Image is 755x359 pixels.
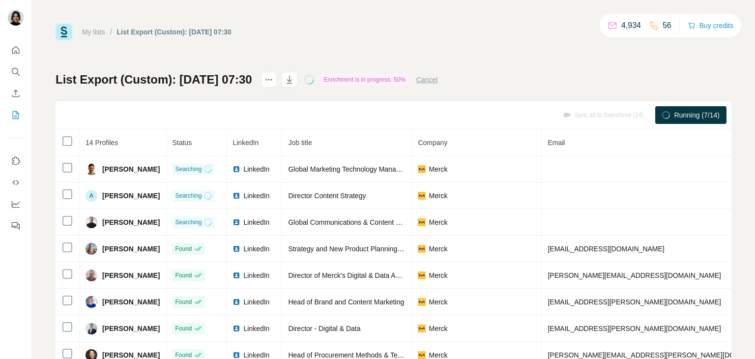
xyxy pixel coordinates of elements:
img: Avatar [86,323,97,334]
h1: List Export (Custom): [DATE] 07:30 [56,72,252,88]
span: Found [175,324,192,333]
span: LinkedIn [243,244,269,254]
span: Merck [429,297,447,307]
p: 4,934 [621,20,641,31]
span: Director - Digital & Data [288,325,360,332]
button: actions [261,72,277,88]
img: LinkedIn logo [232,245,240,253]
span: Global Communications & Content Expert [288,218,415,226]
span: LinkedIn [243,324,269,333]
span: Merck [429,191,447,201]
img: company-logo [418,351,426,359]
span: [EMAIL_ADDRESS][PERSON_NAME][DOMAIN_NAME] [548,298,721,306]
span: LinkedIn [243,297,269,307]
span: LinkedIn [243,164,269,174]
img: Avatar [8,10,24,26]
span: Searching [175,191,202,200]
img: company-logo [418,245,426,253]
span: Head of Procurement Methods & Technology | Director, Group Procurement [288,351,519,359]
span: Running (7/14) [674,110,720,120]
img: company-logo [418,218,426,226]
p: 56 [663,20,671,31]
button: Dashboard [8,195,24,213]
span: Status [172,139,192,147]
img: LinkedIn logo [232,218,240,226]
button: Buy credits [688,19,733,32]
span: Company [418,139,447,147]
span: Merck [429,244,447,254]
span: [PERSON_NAME] [102,191,160,201]
span: [PERSON_NAME] [102,217,160,227]
span: LinkedIn [243,191,269,201]
span: 14 Profiles [86,139,118,147]
span: [PERSON_NAME] [102,164,160,174]
span: Job title [288,139,312,147]
span: LinkedIn [232,139,259,147]
img: company-logo [418,298,426,306]
button: My lists [8,106,24,124]
span: Merck [429,217,447,227]
span: Merck [429,324,447,333]
img: LinkedIn logo [232,271,240,279]
li: / [110,27,112,37]
span: [PERSON_NAME] [102,270,160,280]
div: A [86,190,97,202]
span: [PERSON_NAME] [102,324,160,333]
span: [PERSON_NAME] [102,297,160,307]
img: LinkedIn logo [232,325,240,332]
span: [PERSON_NAME][EMAIL_ADDRESS][DOMAIN_NAME] [548,271,721,279]
span: Director of Merck's Digital & Data Academy [288,271,419,279]
img: LinkedIn logo [232,351,240,359]
button: Cancel [416,75,438,85]
button: Search [8,63,24,81]
span: LinkedIn [243,270,269,280]
img: Avatar [86,216,97,228]
div: Enrichment is in progress: 50% [321,74,408,86]
div: List Export (Custom): [DATE] 07:30 [117,27,232,37]
button: Quick start [8,41,24,59]
span: Found [175,244,192,253]
button: Use Surfe API [8,174,24,191]
span: [EMAIL_ADDRESS][DOMAIN_NAME] [548,245,664,253]
span: Searching [175,165,202,174]
img: Avatar [86,296,97,308]
a: My lists [82,28,105,36]
img: LinkedIn logo [232,165,240,173]
span: Director Content Strategy [288,192,366,200]
img: Surfe Logo [56,24,72,40]
img: LinkedIn logo [232,192,240,200]
span: Found [175,271,192,280]
img: company-logo [418,271,426,279]
span: Searching [175,218,202,227]
button: Enrich CSV [8,85,24,102]
img: Avatar [86,269,97,281]
span: Email [548,139,565,147]
button: Feedback [8,217,24,235]
span: Global Marketing Technology Manager [288,165,406,173]
span: [PERSON_NAME] [102,244,160,254]
img: LinkedIn logo [232,298,240,306]
span: Merck [429,270,447,280]
span: Head of Brand and Content Marketing [288,298,404,306]
img: company-logo [418,325,426,332]
img: Avatar [86,163,97,175]
span: Found [175,298,192,306]
img: Avatar [86,243,97,255]
span: LinkedIn [243,217,269,227]
img: company-logo [418,192,426,200]
span: Merck [429,164,447,174]
button: Use Surfe on LinkedIn [8,152,24,170]
span: Strategy and New Product Planning Rare Tumors, Digital Health [288,245,484,253]
img: company-logo [418,165,426,173]
span: [EMAIL_ADDRESS][PERSON_NAME][DOMAIN_NAME] [548,325,721,332]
